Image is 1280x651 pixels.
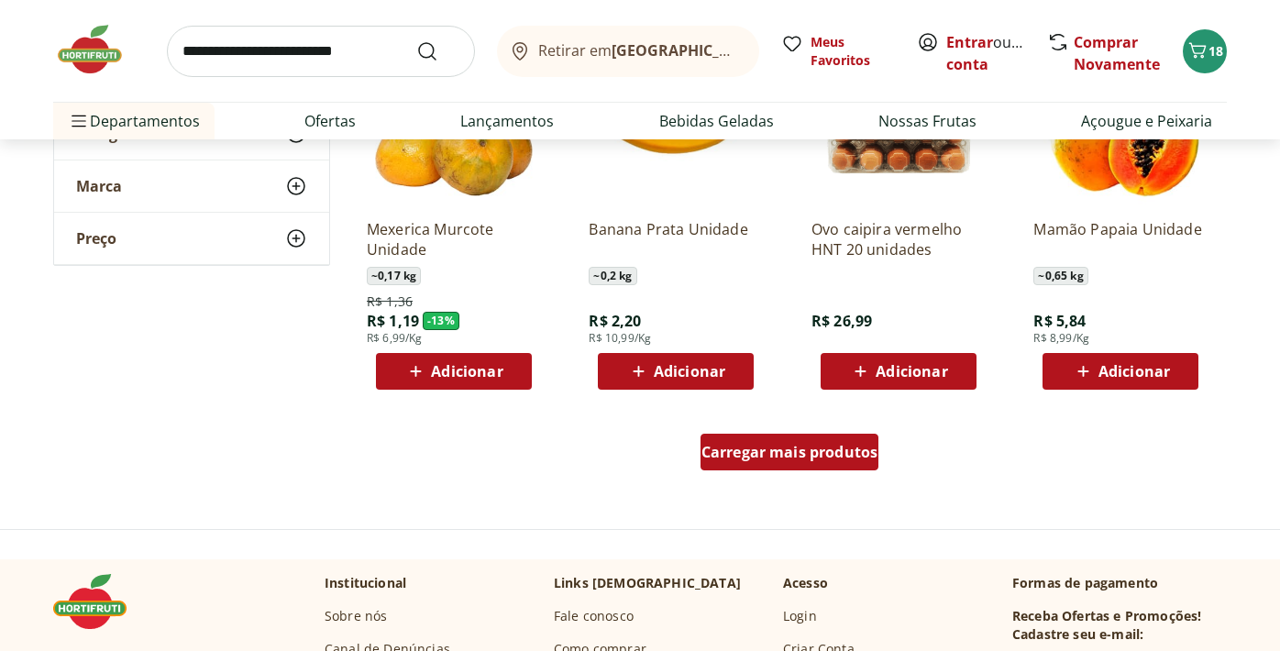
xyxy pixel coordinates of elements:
span: Departamentos [68,99,200,143]
span: Preço [76,229,116,248]
p: Links [DEMOGRAPHIC_DATA] [554,574,741,592]
h3: Receba Ofertas e Promoções! [1012,607,1201,625]
span: R$ 1,19 [367,311,419,331]
span: R$ 10,99/Kg [589,331,651,346]
a: Lançamentos [460,110,554,132]
span: Carregar mais produtos [701,445,878,459]
button: Adicionar [821,353,977,390]
span: Adicionar [431,364,502,379]
input: search [167,26,475,77]
a: Mexerica Murcote Unidade [367,219,541,259]
a: Sobre nós [325,607,387,625]
button: Carrinho [1183,29,1227,73]
button: Preço [54,213,329,264]
button: Adicionar [598,353,754,390]
span: Adicionar [876,364,947,379]
span: - 13 % [423,312,459,330]
img: Hortifruti [53,22,145,77]
a: Nossas Frutas [878,110,977,132]
p: Acesso [783,574,828,592]
a: Carregar mais produtos [701,434,879,478]
span: ~ 0,65 kg [1033,267,1087,285]
a: Fale conosco [554,607,634,625]
span: Retirar em [538,42,741,59]
span: ~ 0,17 kg [367,267,421,285]
button: Retirar em[GEOGRAPHIC_DATA]/[GEOGRAPHIC_DATA] [497,26,759,77]
span: R$ 8,99/Kg [1033,331,1089,346]
img: Hortifruti [53,574,145,629]
b: [GEOGRAPHIC_DATA]/[GEOGRAPHIC_DATA] [612,40,921,61]
a: Açougue e Peixaria [1081,110,1212,132]
span: R$ 1,36 [367,292,413,311]
a: Bebidas Geladas [659,110,774,132]
span: Adicionar [1098,364,1170,379]
a: Mamão Papaia Unidade [1033,219,1208,259]
button: Adicionar [1043,353,1198,390]
a: Meus Favoritos [781,33,895,70]
span: ~ 0,2 kg [589,267,636,285]
span: Meus Favoritos [811,33,895,70]
span: R$ 6,99/Kg [367,331,423,346]
span: 18 [1208,42,1223,60]
span: R$ 2,20 [589,311,641,331]
a: Criar conta [946,32,1047,74]
a: Login [783,607,817,625]
a: Ofertas [304,110,356,132]
a: Banana Prata Unidade [589,219,763,259]
button: Submit Search [416,40,460,62]
h3: Cadastre seu e-mail: [1012,625,1143,644]
button: Menu [68,99,90,143]
button: Marca [54,160,329,212]
p: Institucional [325,574,406,592]
button: Adicionar [376,353,532,390]
span: R$ 26,99 [811,311,872,331]
a: Comprar Novamente [1074,32,1160,74]
span: Marca [76,177,122,195]
p: Formas de pagamento [1012,574,1227,592]
span: R$ 5,84 [1033,311,1086,331]
a: Entrar [946,32,993,52]
a: Ovo caipira vermelho HNT 20 unidades [811,219,986,259]
span: Adicionar [654,364,725,379]
span: ou [946,31,1028,75]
